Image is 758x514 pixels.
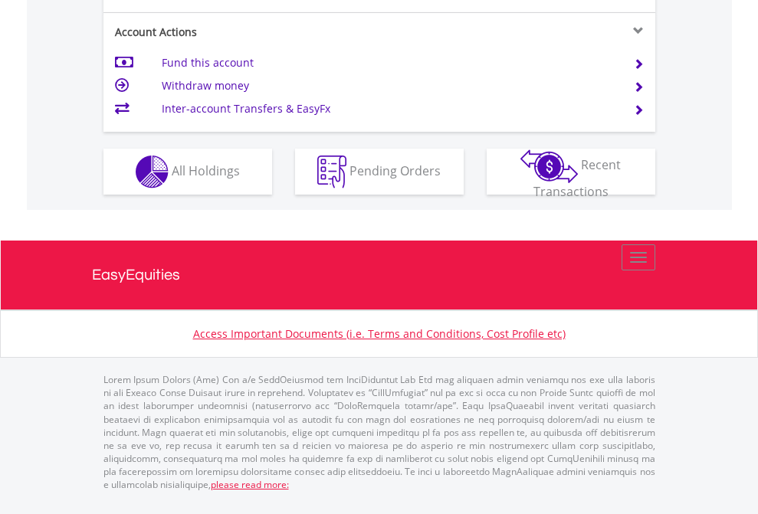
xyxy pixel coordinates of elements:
[487,149,655,195] button: Recent Transactions
[520,149,578,183] img: transactions-zar-wht.png
[193,326,566,341] a: Access Important Documents (i.e. Terms and Conditions, Cost Profile etc)
[349,162,441,178] span: Pending Orders
[162,74,615,97] td: Withdraw money
[162,97,615,120] td: Inter-account Transfers & EasyFx
[295,149,464,195] button: Pending Orders
[103,25,379,40] div: Account Actions
[172,162,240,178] span: All Holdings
[103,149,272,195] button: All Holdings
[103,373,655,491] p: Lorem Ipsum Dolors (Ame) Con a/e SeddOeiusmod tem InciDiduntut Lab Etd mag aliquaen admin veniamq...
[136,156,169,188] img: holdings-wht.png
[92,241,667,309] a: EasyEquities
[211,478,289,491] a: please read more:
[162,51,615,74] td: Fund this account
[317,156,346,188] img: pending_instructions-wht.png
